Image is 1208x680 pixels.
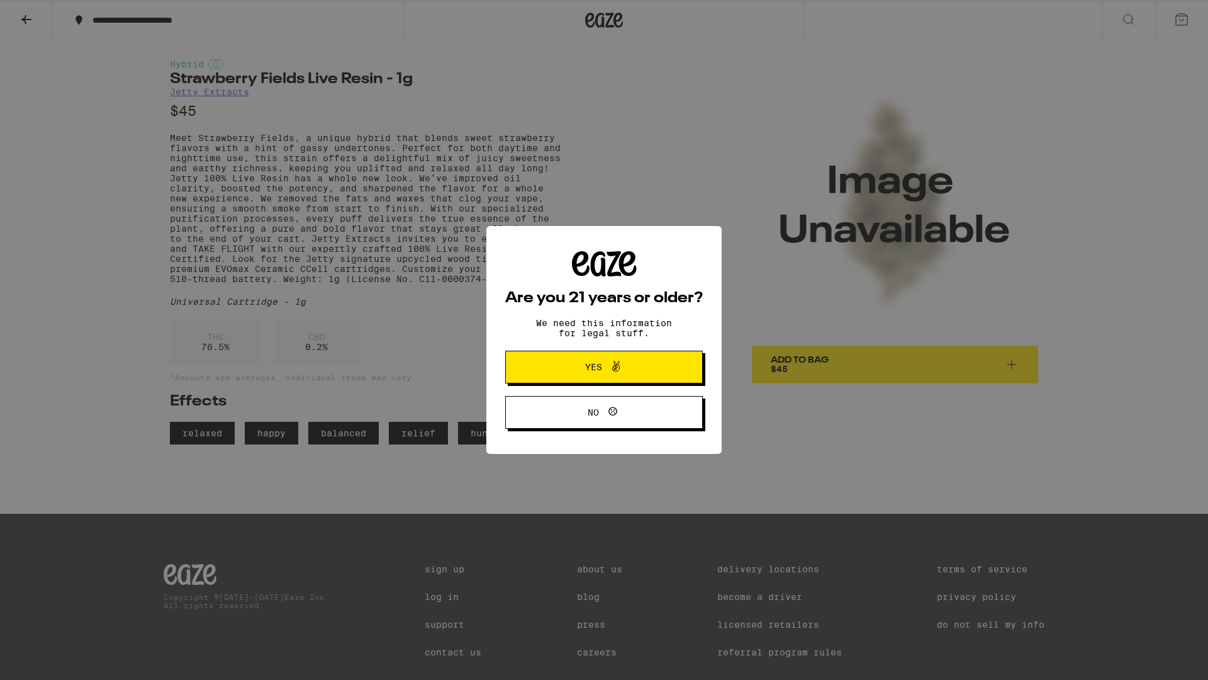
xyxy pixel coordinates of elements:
h2: Are you 21 years or older? [505,291,703,306]
iframe: Opens a widget where you can find more information [1129,642,1195,674]
button: No [505,396,703,429]
p: We need this information for legal stuff. [525,318,683,338]
button: Yes [505,351,703,383]
span: No [588,408,599,417]
span: Yes [585,363,602,371]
